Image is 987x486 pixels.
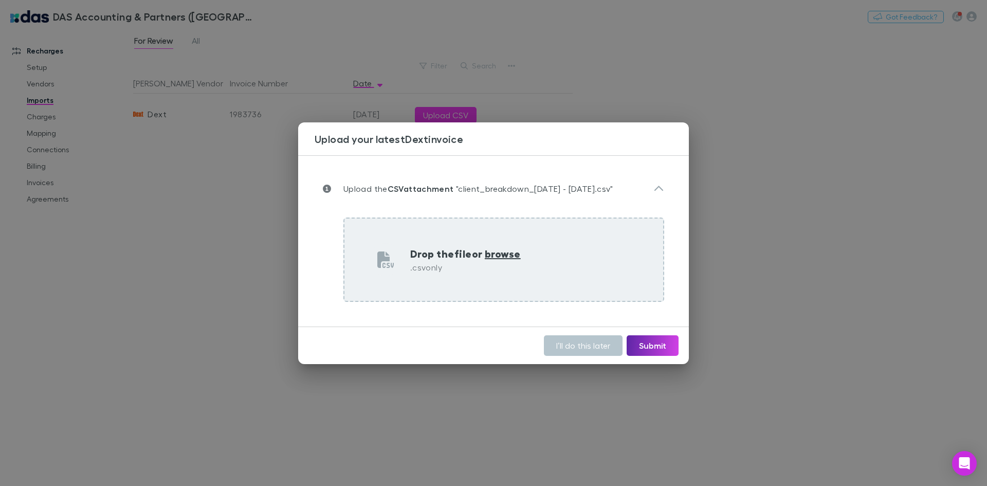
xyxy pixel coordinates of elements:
span: browse [485,247,521,260]
button: Submit [627,335,679,356]
h3: Upload your latest Dext invoice [315,133,689,145]
p: .csv only [410,261,521,274]
p: Drop the file or [410,246,521,261]
p: Upload the "client_breakdown_[DATE] - [DATE].csv" [331,183,613,195]
strong: CSV attachment [388,184,454,194]
div: Upload theCSVattachment "client_breakdown_[DATE] - [DATE].csv" [315,172,672,205]
div: Open Intercom Messenger [952,451,977,476]
button: I’ll do this later [544,335,623,356]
